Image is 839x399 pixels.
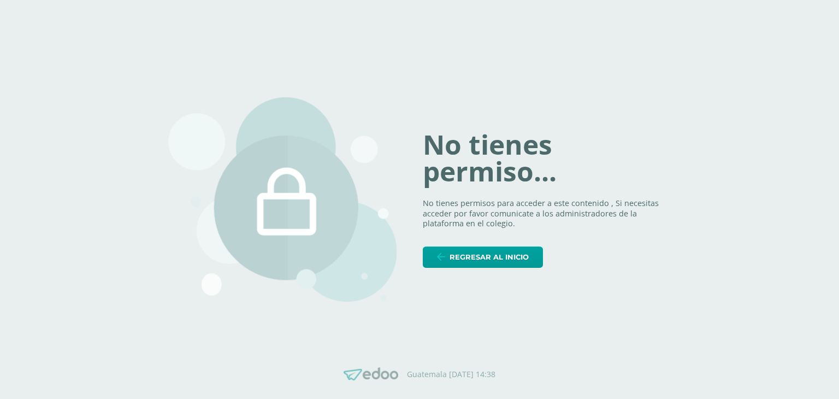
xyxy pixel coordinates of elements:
a: Regresar al inicio [423,247,543,268]
span: Regresar al inicio [450,247,529,267]
p: Guatemala [DATE] 14:38 [407,369,495,379]
h1: No tienes permiso... [423,131,671,185]
p: No tienes permisos para acceder a este contenido , Si necesitas acceder por favor comunicate a lo... [423,198,671,229]
img: Edoo [344,367,398,381]
img: 403.png [168,97,397,302]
